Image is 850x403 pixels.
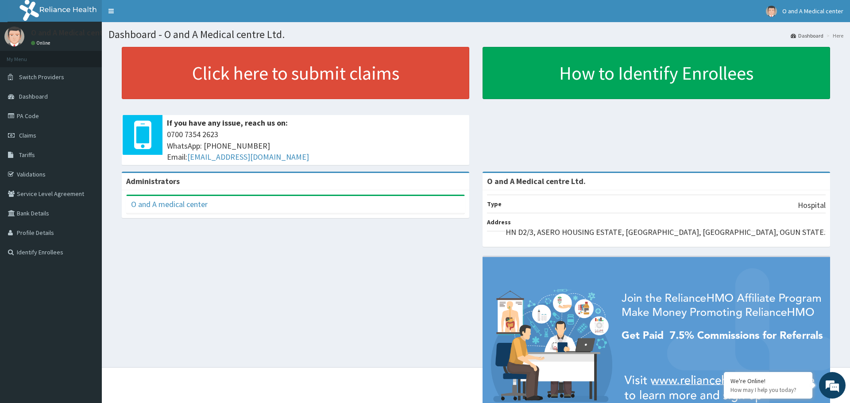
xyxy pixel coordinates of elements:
strong: O and A Medical centre Ltd. [487,176,586,186]
b: If you have any issue, reach us on: [167,118,288,128]
img: User Image [4,27,24,46]
span: 0700 7354 2623 WhatsApp: [PHONE_NUMBER] Email: [167,129,465,163]
a: O and A medical center [131,199,208,209]
p: O and A Medical center [31,29,110,37]
a: Online [31,40,52,46]
img: User Image [766,6,777,17]
div: We're Online! [730,377,806,385]
b: Administrators [126,176,180,186]
b: Address [487,218,511,226]
p: How may I help you today? [730,386,806,394]
b: Type [487,200,502,208]
h1: Dashboard - O and A Medical centre Ltd. [108,29,843,40]
a: Click here to submit claims [122,47,469,99]
span: O and A Medical center [782,7,843,15]
p: Hospital [798,200,826,211]
span: Dashboard [19,92,48,100]
span: Claims [19,131,36,139]
a: How to Identify Enrollees [483,47,830,99]
span: Switch Providers [19,73,64,81]
a: [EMAIL_ADDRESS][DOMAIN_NAME] [187,152,309,162]
li: Here [824,32,843,39]
span: Tariffs [19,151,35,159]
p: HN D2/3, ASERO HOUSING ESTATE, [GEOGRAPHIC_DATA], [GEOGRAPHIC_DATA], OGUN STATE. [506,226,826,238]
a: Dashboard [791,32,823,39]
